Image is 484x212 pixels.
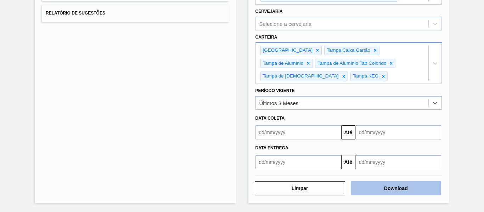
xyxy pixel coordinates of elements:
button: Até [341,155,355,169]
span: Relatório de Sugestões [46,11,105,16]
div: Tampa de Alumínio [261,59,305,68]
input: dd/mm/yyyy [255,155,341,169]
div: Selecione a cervejaria [259,21,312,27]
input: dd/mm/yyyy [355,125,441,139]
button: Limpar [255,181,345,195]
div: Tampa Caixa Cartão [325,46,371,55]
label: Período Vigente [255,88,295,93]
div: Tampa KEG [351,72,380,81]
label: Carteira [255,35,277,40]
button: Relatório de Sugestões [42,5,229,22]
div: Tampa de [DEMOGRAPHIC_DATA] [261,72,340,81]
label: Cervejaria [255,9,283,14]
div: [GEOGRAPHIC_DATA] [261,46,314,55]
span: Data coleta [255,116,285,121]
div: Tampa de Alumínio Tab Colorido [315,59,387,68]
span: Data entrega [255,145,288,150]
div: Últimos 3 Meses [259,100,299,106]
input: dd/mm/yyyy [355,155,441,169]
button: Download [351,181,441,195]
button: Até [341,125,355,139]
input: dd/mm/yyyy [255,125,341,139]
